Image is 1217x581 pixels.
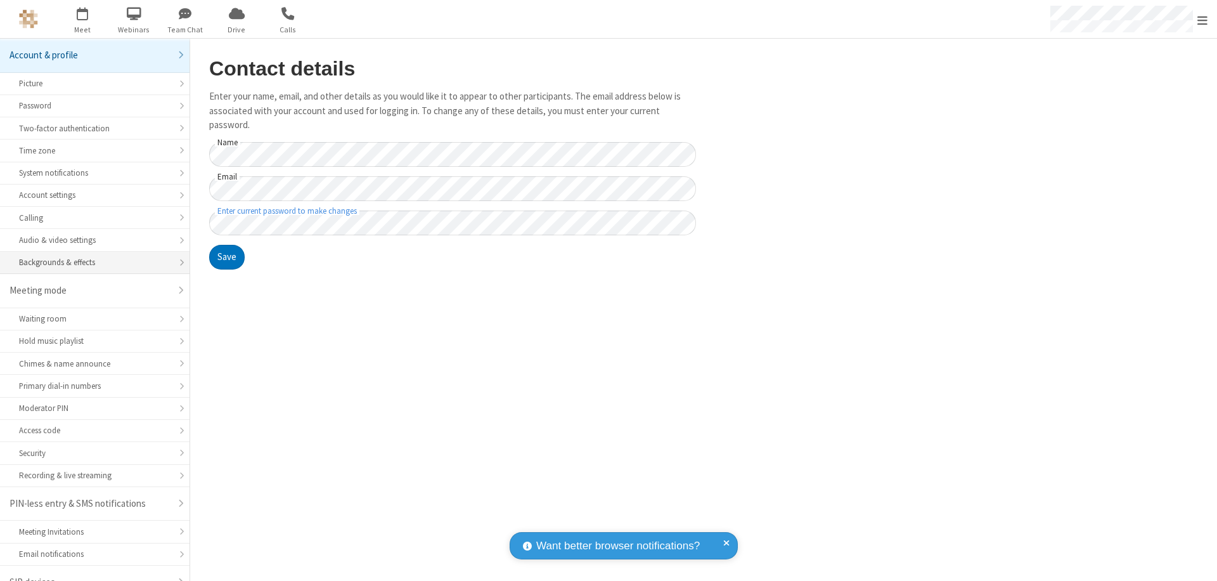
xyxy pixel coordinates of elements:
div: Chimes & name announce [19,358,171,370]
div: Moderator PIN [19,402,171,414]
div: Account & profile [10,48,171,63]
div: Recording & live streaming [19,469,171,481]
div: Waiting room [19,313,171,325]
div: Audio & video settings [19,234,171,246]
div: Time zone [19,145,171,157]
h2: Contact details [209,58,696,80]
input: Email [209,176,696,201]
span: Drive [213,24,261,36]
div: Security [19,447,171,459]
div: Primary dial-in numbers [19,380,171,392]
div: Password [19,100,171,112]
div: Email notifications [19,548,171,560]
div: System notifications [19,167,171,179]
div: Meeting Invitations [19,526,171,538]
span: Calls [264,24,312,36]
div: Account settings [19,189,171,201]
img: QA Selenium DO NOT DELETE OR CHANGE [19,10,38,29]
div: Hold music playlist [19,335,171,347]
div: Access code [19,424,171,436]
div: Two-factor authentication [19,122,171,134]
div: Calling [19,212,171,224]
input: Name [209,142,696,167]
p: Enter your name, email, and other details as you would like it to appear to other participants. T... [209,89,696,133]
span: Want better browser notifications? [536,538,700,554]
button: Save [209,245,245,270]
span: Meet [59,24,106,36]
div: Backgrounds & effects [19,256,171,268]
span: Webinars [110,24,158,36]
div: Meeting mode [10,284,171,298]
div: PIN-less entry & SMS notifications [10,497,171,511]
span: Team Chat [162,24,209,36]
input: Enter current password to make changes [209,211,696,235]
div: Picture [19,77,171,89]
